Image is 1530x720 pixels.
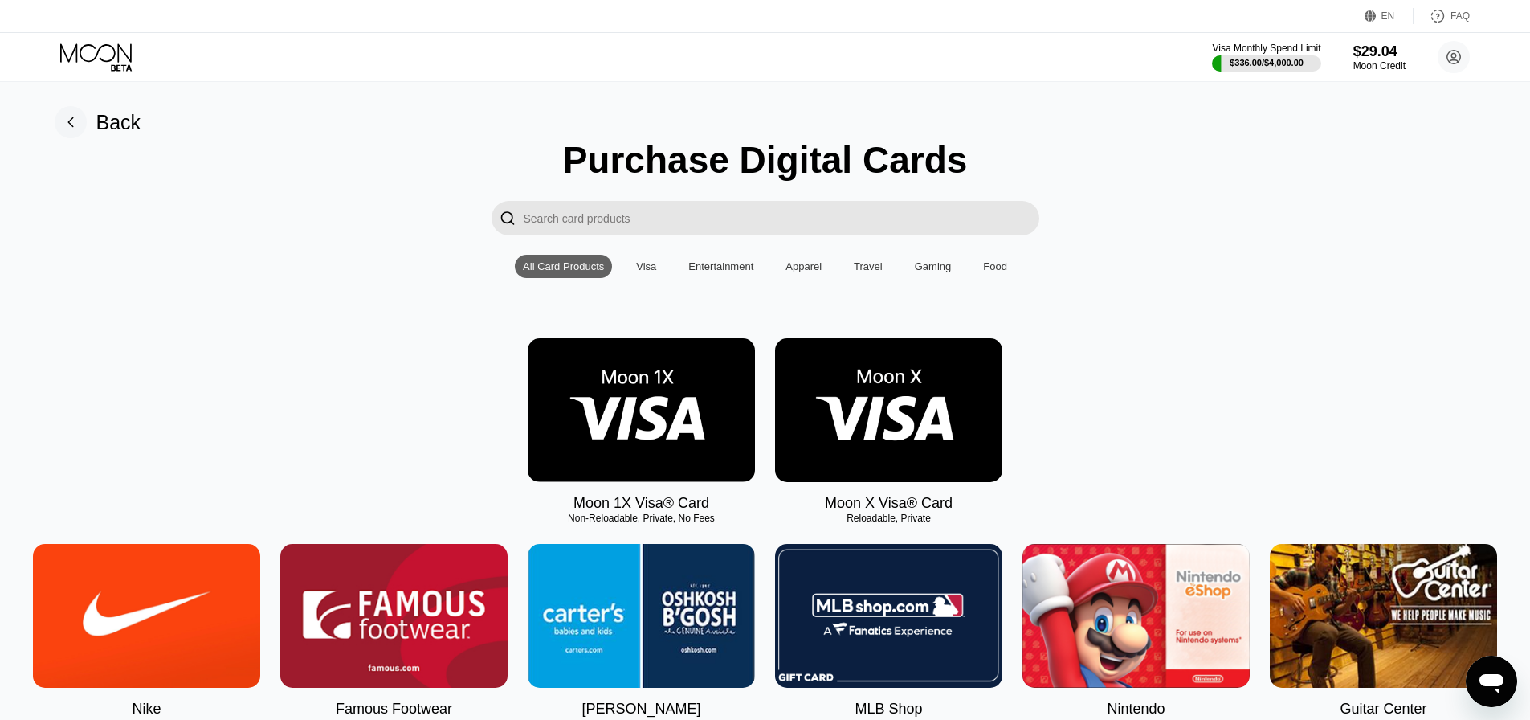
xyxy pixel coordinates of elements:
[1450,10,1470,22] div: FAQ
[1414,8,1470,24] div: FAQ
[907,255,960,278] div: Gaming
[1353,43,1406,60] div: $29.04
[563,138,968,182] div: Purchase Digital Cards
[915,260,952,272] div: Gaming
[1365,8,1414,24] div: EN
[1381,10,1395,22] div: EN
[492,201,524,235] div: 
[1353,60,1406,72] div: Moon Credit
[628,255,664,278] div: Visa
[855,701,922,718] div: MLB Shop
[524,201,1039,235] input: Search card products
[846,255,891,278] div: Travel
[1466,656,1517,707] iframe: Button to launch messaging window
[55,106,141,138] div: Back
[688,260,753,272] div: Entertainment
[975,255,1015,278] div: Food
[1340,701,1426,718] div: Guitar Center
[523,260,604,272] div: All Card Products
[581,701,700,718] div: [PERSON_NAME]
[1353,43,1406,72] div: $29.04Moon Credit
[825,495,953,512] div: Moon X Visa® Card
[854,260,883,272] div: Travel
[336,701,452,718] div: Famous Footwear
[680,255,761,278] div: Entertainment
[1212,43,1320,72] div: Visa Monthly Spend Limit$336.00/$4,000.00
[785,260,822,272] div: Apparel
[775,513,1002,524] div: Reloadable, Private
[983,260,1007,272] div: Food
[573,495,709,512] div: Moon 1X Visa® Card
[777,255,830,278] div: Apparel
[500,209,516,227] div: 
[1107,701,1165,718] div: Nintendo
[96,111,141,134] div: Back
[132,701,161,718] div: Nike
[1230,58,1304,67] div: $336.00 / $4,000.00
[515,255,612,278] div: All Card Products
[1212,43,1320,54] div: Visa Monthly Spend Limit
[528,513,755,524] div: Non-Reloadable, Private, No Fees
[636,260,656,272] div: Visa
